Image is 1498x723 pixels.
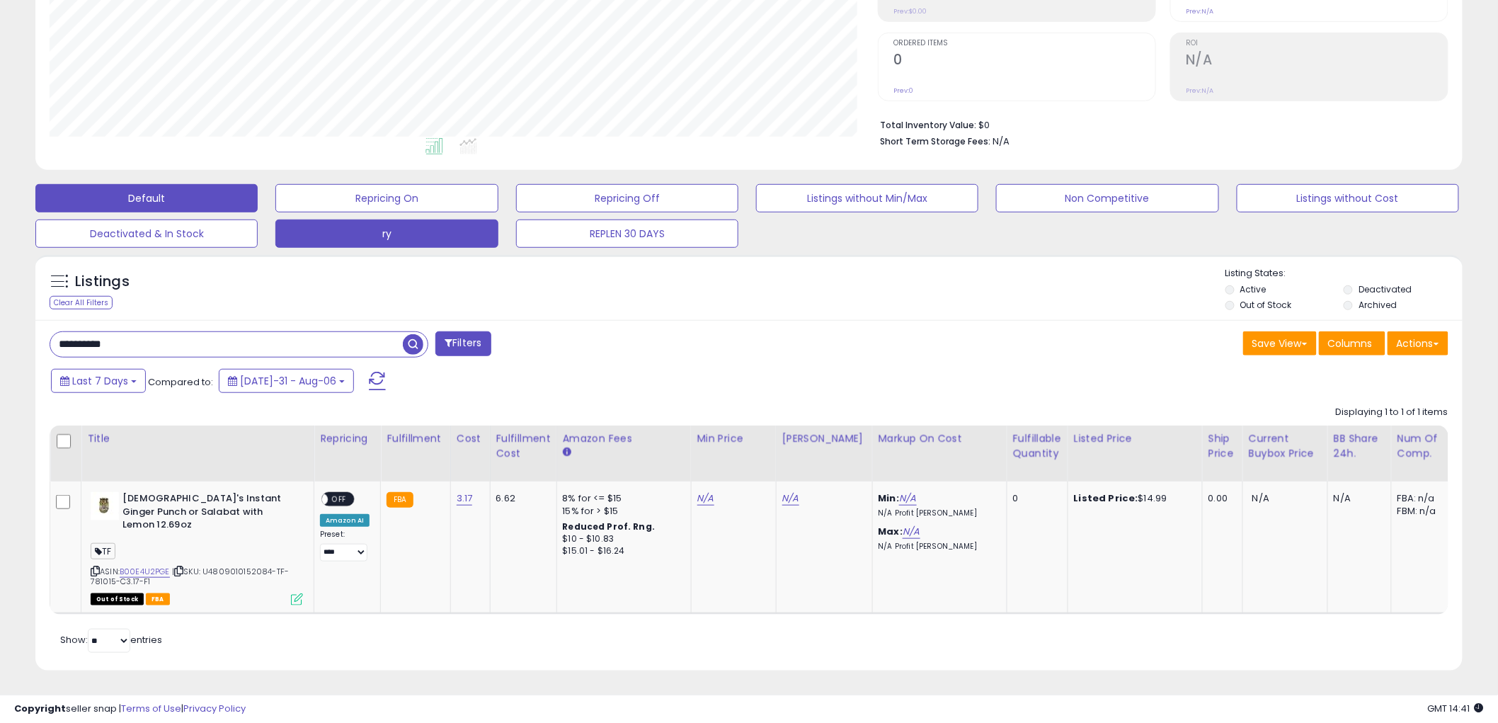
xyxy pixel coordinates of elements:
[457,431,484,446] div: Cost
[35,220,258,248] button: Deactivated & In Stock
[496,492,546,505] div: 6.62
[91,492,119,520] img: 31jHZM5URtL._SL40_.jpg
[872,426,1007,482] th: The percentage added to the cost of goods (COGS) that forms the calculator for Min & Max prices.
[1186,40,1448,47] span: ROI
[563,446,571,459] small: Amazon Fees.
[387,431,444,446] div: Fulfillment
[219,369,354,393] button: [DATE]-31 - Aug-06
[756,184,978,212] button: Listings without Min/Max
[879,525,903,538] b: Max:
[91,492,303,604] div: ASIN:
[782,431,867,446] div: [PERSON_NAME]
[14,702,246,716] div: seller snap | |
[893,40,1155,47] span: Ordered Items
[435,331,491,356] button: Filters
[122,492,295,535] b: [DEMOGRAPHIC_DATA]'s Instant Ginger Punch or Salabat with Lemon 12.69oz
[275,220,498,248] button: ry
[60,633,162,647] span: Show: entries
[87,431,308,446] div: Title
[1359,299,1397,311] label: Archived
[893,86,913,95] small: Prev: 0
[880,115,1438,132] li: $0
[320,514,370,527] div: Amazon AI
[496,431,551,461] div: Fulfillment Cost
[516,220,738,248] button: REPLEN 30 DAYS
[457,491,473,506] a: 3.17
[879,542,996,552] p: N/A Profit [PERSON_NAME]
[72,374,128,388] span: Last 7 Days
[1243,331,1317,355] button: Save View
[893,7,927,16] small: Prev: $0.00
[35,184,258,212] button: Default
[563,505,680,518] div: 15% for > $15
[1186,7,1213,16] small: Prev: N/A
[1249,431,1322,461] div: Current Buybox Price
[516,184,738,212] button: Repricing Off
[1252,491,1269,505] span: N/A
[899,491,916,506] a: N/A
[782,491,799,506] a: N/A
[1186,86,1213,95] small: Prev: N/A
[879,431,1001,446] div: Markup on Cost
[1334,431,1385,461] div: BB Share 24h.
[1208,492,1232,505] div: 0.00
[387,492,413,508] small: FBA
[320,431,374,446] div: Repricing
[91,593,144,605] span: All listings that are currently out of stock and unavailable for purchase on Amazon
[320,530,370,562] div: Preset:
[1319,331,1385,355] button: Columns
[1013,431,1062,461] div: Fulfillable Quantity
[1388,331,1448,355] button: Actions
[1074,431,1196,446] div: Listed Price
[879,491,900,505] b: Min:
[121,702,181,715] a: Terms of Use
[563,520,656,533] b: Reduced Prof. Rng.
[1428,702,1484,715] span: 2025-08-14 14:41 GMT
[1237,184,1459,212] button: Listings without Cost
[903,525,920,539] a: N/A
[91,566,289,587] span: | SKU: U4809010152084-TF-781015-C3.17-F1
[183,702,246,715] a: Privacy Policy
[1334,492,1380,505] div: N/A
[697,491,714,506] a: N/A
[1225,267,1463,280] p: Listing States:
[880,119,976,131] b: Total Inventory Value:
[1013,492,1057,505] div: 0
[563,533,680,545] div: $10 - $10.83
[563,492,680,505] div: 8% for <= $15
[148,375,213,389] span: Compared to:
[50,296,113,309] div: Clear All Filters
[51,369,146,393] button: Last 7 Days
[880,135,990,147] b: Short Term Storage Fees:
[240,374,336,388] span: [DATE]-31 - Aug-06
[893,52,1155,71] h2: 0
[1074,491,1138,505] b: Listed Price:
[1208,431,1237,461] div: Ship Price
[146,593,170,605] span: FBA
[1397,431,1449,461] div: Num of Comp.
[563,431,685,446] div: Amazon Fees
[275,184,498,212] button: Repricing On
[996,184,1218,212] button: Non Competitive
[1240,283,1267,295] label: Active
[993,135,1010,148] span: N/A
[1240,299,1292,311] label: Out of Stock
[697,431,770,446] div: Min Price
[1397,492,1444,505] div: FBA: n/a
[879,508,996,518] p: N/A Profit [PERSON_NAME]
[14,702,66,715] strong: Copyright
[1074,492,1191,505] div: $14.99
[1336,406,1448,419] div: Displaying 1 to 1 of 1 items
[1359,283,1412,295] label: Deactivated
[120,566,170,578] a: B00E4U2PGE
[563,545,680,557] div: $15.01 - $16.24
[1397,505,1444,518] div: FBM: n/a
[1186,52,1448,71] h2: N/A
[75,272,130,292] h5: Listings
[328,494,350,506] span: OFF
[91,543,115,559] span: TF
[1328,336,1373,351] span: Columns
